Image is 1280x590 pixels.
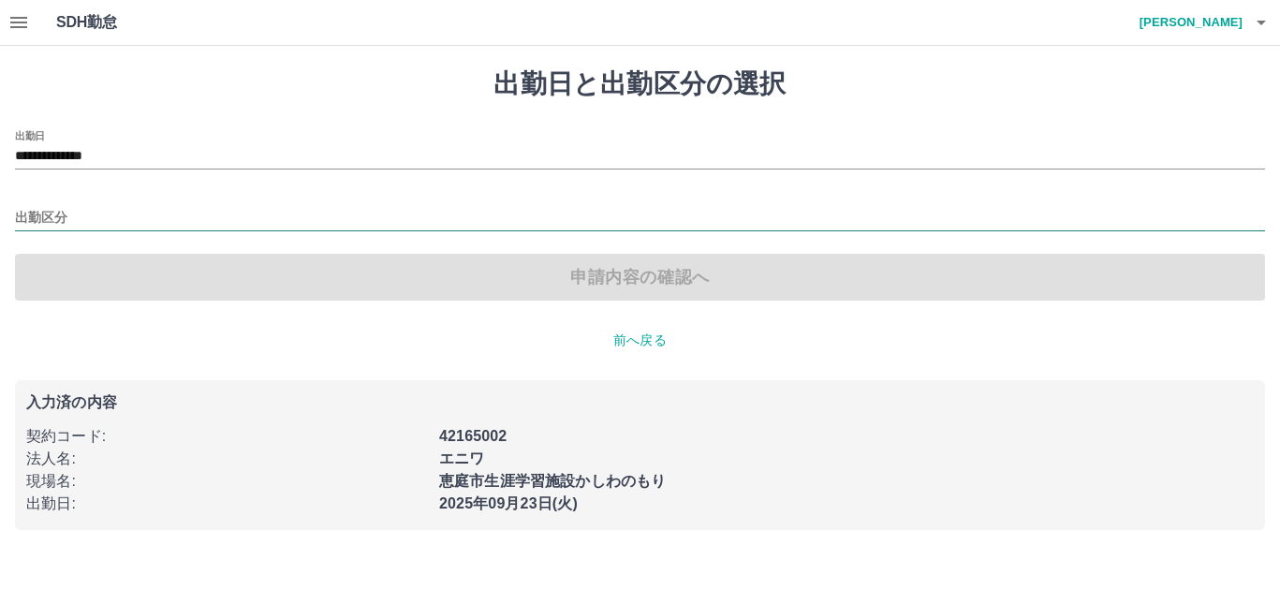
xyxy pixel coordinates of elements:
[26,448,428,470] p: 法人名 :
[26,470,428,493] p: 現場名 :
[439,428,507,444] b: 42165002
[26,493,428,515] p: 出勤日 :
[439,473,666,489] b: 恵庭市生涯学習施設かしわのもり
[15,68,1265,100] h1: 出勤日と出勤区分の選択
[439,495,578,511] b: 2025年09月23日(火)
[15,128,45,142] label: 出勤日
[26,425,428,448] p: 契約コード :
[439,450,484,466] b: エニワ
[15,331,1265,350] p: 前へ戻る
[26,395,1254,410] p: 入力済の内容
